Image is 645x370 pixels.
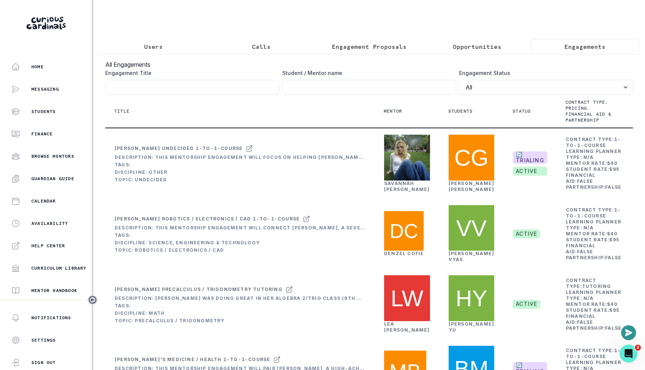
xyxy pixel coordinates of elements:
[607,160,617,166] b: $ 40
[453,42,501,51] p: Opportunities
[31,109,56,115] p: Students
[31,315,71,321] p: Notifications
[31,220,68,226] p: Availability
[635,345,641,351] span: 2
[513,151,547,164] span: 🔄 TRIALING
[605,184,621,190] b: false
[607,231,617,236] b: $ 40
[115,286,283,292] div: [PERSON_NAME] Precalculus / Trigonometry tutoring
[115,232,365,238] div: Tags:
[31,176,74,182] p: Guardian Guide
[513,167,547,176] span: active
[31,265,87,271] p: Curriculum Library
[384,108,402,114] p: Mentor
[115,225,365,231] div: Description: This mentorship engagement will connect [PERSON_NAME], a seventh-grade student with ...
[332,42,406,51] p: Engagement Proposals
[459,69,629,77] label: Engagement Status
[620,345,638,363] iframe: Intercom live chat
[449,181,495,192] a: [PERSON_NAME] [PERSON_NAME]
[115,216,300,222] div: [PERSON_NAME] Robotics / Electronics / CAD 1-to-1-course
[607,301,617,307] b: $ 40
[114,108,130,114] p: Title
[31,360,56,366] p: Sign Out
[566,137,621,148] b: 1-to-1-course
[566,348,621,359] b: 1-to-1-course
[605,255,621,260] b: false
[115,318,365,324] div: Topic: Precalculus / Trigonometry
[115,145,243,151] div: [PERSON_NAME] Undecided 1-to-1-course
[31,288,77,294] p: Mentor Handbook
[583,295,594,301] b: N/A
[564,42,605,51] p: Engagements
[605,325,621,331] b: false
[449,321,495,333] a: [PERSON_NAME] Yu
[384,251,424,256] a: Denzel Cofie
[115,240,365,246] div: Discipline: Science, Engineering & Technology
[282,69,452,77] label: Student / Mentor name
[565,136,622,191] td: Contract Type: Learning Planner Type: Mentor Rate: Student Rate: Financial Aid: Partnership:
[513,229,540,238] span: active
[566,207,621,219] b: 1-to-1-course
[115,169,365,175] div: Discipline: Other
[583,225,594,231] b: N/A
[621,325,636,340] button: Open or close messaging widget
[31,153,74,159] p: Browse Mentors
[115,295,365,301] div: Description: [PERSON_NAME] was doing great in her Algebra 2/Trig class (9th grade), with a solid ...
[577,319,593,325] b: false
[513,300,540,309] span: active
[144,42,163,51] p: Users
[88,295,97,305] button: Toggle sidebar
[609,166,620,172] b: $ 95
[577,249,593,254] b: false
[609,307,620,313] b: $ 95
[31,198,56,204] p: Calendar
[115,247,365,253] div: Topic: Robotics / Electronics / CAD
[115,357,270,363] div: [PERSON_NAME]'s Medicine / Health 1-to-1-course
[565,207,622,261] td: Contract Type: Learning Planner Type: Mentor Rate: Student Rate: Financial Aid: Partnership:
[105,60,633,69] h3: All Engagements
[583,154,594,160] b: N/A
[31,86,59,92] p: Messaging
[115,177,365,183] div: Topic: Undecided
[577,178,593,184] b: false
[115,303,365,309] div: Tags:
[449,251,495,262] a: [PERSON_NAME] Vyas
[31,243,65,249] p: Help Center
[115,154,365,160] div: Description: This mentorship engagement will focus on helping [PERSON_NAME], a freshman at [GEOGR...
[31,64,44,70] p: Home
[582,283,611,289] b: tutoring
[512,108,531,114] p: Status
[31,337,56,343] p: Settings
[31,131,53,137] p: Finance
[384,181,430,192] a: Savannah [PERSON_NAME]
[105,69,275,77] label: Engagement Title
[115,310,365,316] div: Discipline: Math
[609,237,620,242] b: $ 95
[565,99,613,123] p: Contract type, pricing, financial aid & partnership
[448,108,473,114] p: Students
[384,321,430,333] a: Lea [PERSON_NAME]
[252,42,271,51] p: Calls
[115,162,365,168] div: Tags:
[27,17,66,29] img: Curious Cardinals Logo
[565,277,622,332] td: Contract Type: Learning Planner Type: Mentor Rate: Student Rate: Financial Aid: Partnership:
